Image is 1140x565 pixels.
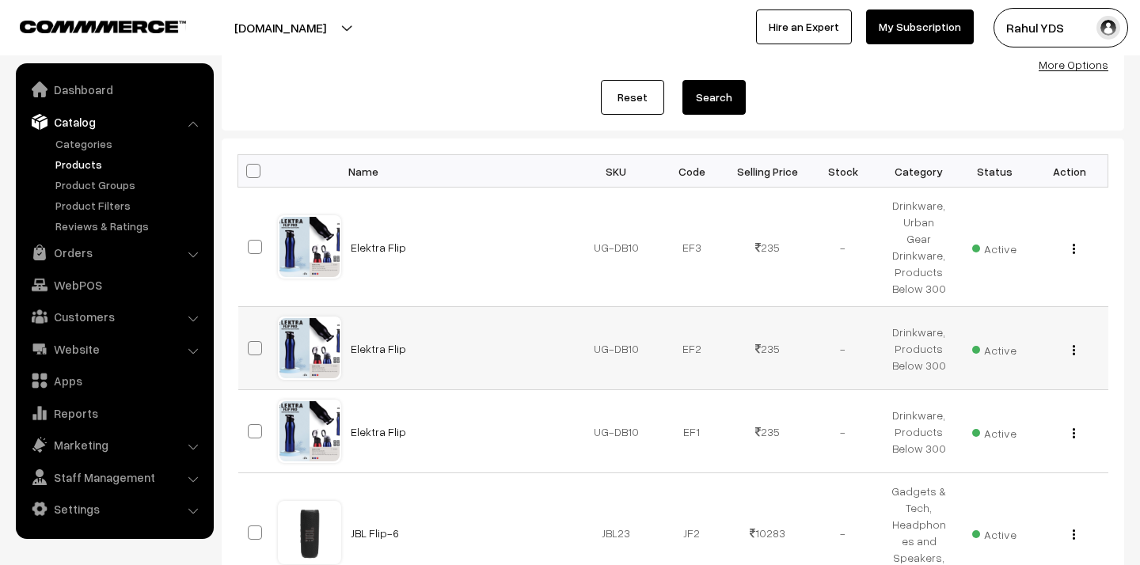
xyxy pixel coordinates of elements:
a: WebPOS [20,271,208,299]
img: user [1096,16,1120,40]
th: Name [341,155,579,188]
a: More Options [1039,58,1108,71]
a: Elektra Flip [351,241,406,254]
a: Product Groups [51,176,208,193]
button: Rahul YDS [994,8,1128,47]
td: EF1 [654,390,730,473]
span: Active [972,237,1016,257]
td: UG-DB10 [579,307,655,390]
a: JBL Flip-6 [351,526,399,540]
a: Catalog [20,108,208,136]
a: Apps [20,366,208,395]
th: Code [654,155,730,188]
th: Selling Price [730,155,806,188]
a: Products [51,156,208,173]
a: Categories [51,135,208,152]
td: EF3 [654,188,730,307]
td: 235 [730,188,806,307]
span: Active [972,338,1016,358]
a: Customers [20,302,208,331]
a: Hire an Expert [756,9,852,44]
a: Elektra Flip [351,425,406,438]
a: Reset [601,80,664,115]
td: EF2 [654,307,730,390]
a: Elektra Flip [351,342,406,355]
button: Search [682,80,746,115]
img: Menu [1073,345,1075,355]
td: UG-DB10 [579,188,655,307]
a: Marketing [20,430,208,459]
img: Menu [1073,529,1075,540]
button: [DOMAIN_NAME] [179,8,382,47]
a: Orders [20,238,208,267]
td: Drinkware, Urban Gear Drinkware, Products Below 300 [881,188,957,307]
a: Staff Management [20,463,208,491]
a: Dashboard [20,75,208,104]
span: Active [972,522,1016,543]
td: Drinkware, Products Below 300 [881,390,957,473]
a: Website [20,335,208,363]
a: Reviews & Ratings [51,218,208,234]
img: COMMMERCE [20,21,186,32]
th: Action [1032,155,1108,188]
th: Category [881,155,957,188]
span: Active [972,421,1016,442]
th: SKU [579,155,655,188]
th: Status [956,155,1032,188]
td: UG-DB10 [579,390,655,473]
a: Product Filters [51,197,208,214]
td: - [805,390,881,473]
a: My Subscription [866,9,974,44]
img: Menu [1073,244,1075,254]
a: Reports [20,399,208,427]
td: - [805,188,881,307]
a: Settings [20,495,208,523]
td: - [805,307,881,390]
td: 235 [730,390,806,473]
img: Menu [1073,428,1075,438]
td: 235 [730,307,806,390]
td: Drinkware, Products Below 300 [881,307,957,390]
th: Stock [805,155,881,188]
a: COMMMERCE [20,16,158,35]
